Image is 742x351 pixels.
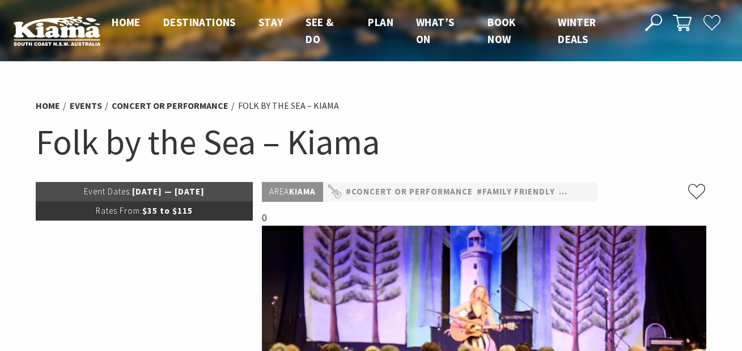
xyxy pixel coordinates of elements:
[368,15,393,29] span: Plan
[112,15,141,29] span: Home
[258,15,283,30] a: Stay
[306,15,333,47] a: See & Do
[36,100,60,112] a: Home
[262,182,323,202] p: Kiama
[163,15,236,29] span: Destinations
[368,15,393,30] a: Plan
[96,205,142,216] span: Rates From:
[487,15,516,47] a: Book now
[36,119,707,165] h1: Folk by the Sea – Kiama
[477,185,555,199] a: #Family Friendly
[84,186,132,197] span: Event Dates:
[112,15,141,30] a: Home
[269,186,289,197] span: Area
[36,201,253,221] p: $35 to $115
[306,15,333,46] span: See & Do
[14,16,100,46] img: Kiama Logo
[487,15,516,46] span: Book now
[112,100,228,112] a: Concert or Performance
[70,100,102,112] a: Events
[416,15,454,47] a: What’s On
[558,15,596,47] a: Winter Deals
[258,15,283,29] span: Stay
[36,182,253,201] p: [DATE] — [DATE]
[416,15,454,46] span: What’s On
[100,14,631,48] nav: Main Menu
[238,99,339,113] li: Folk by the Sea – Kiama
[163,15,236,30] a: Destinations
[558,15,596,46] span: Winter Deals
[346,185,473,199] a: #Concert or Performance
[559,185,611,199] a: #Festivals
